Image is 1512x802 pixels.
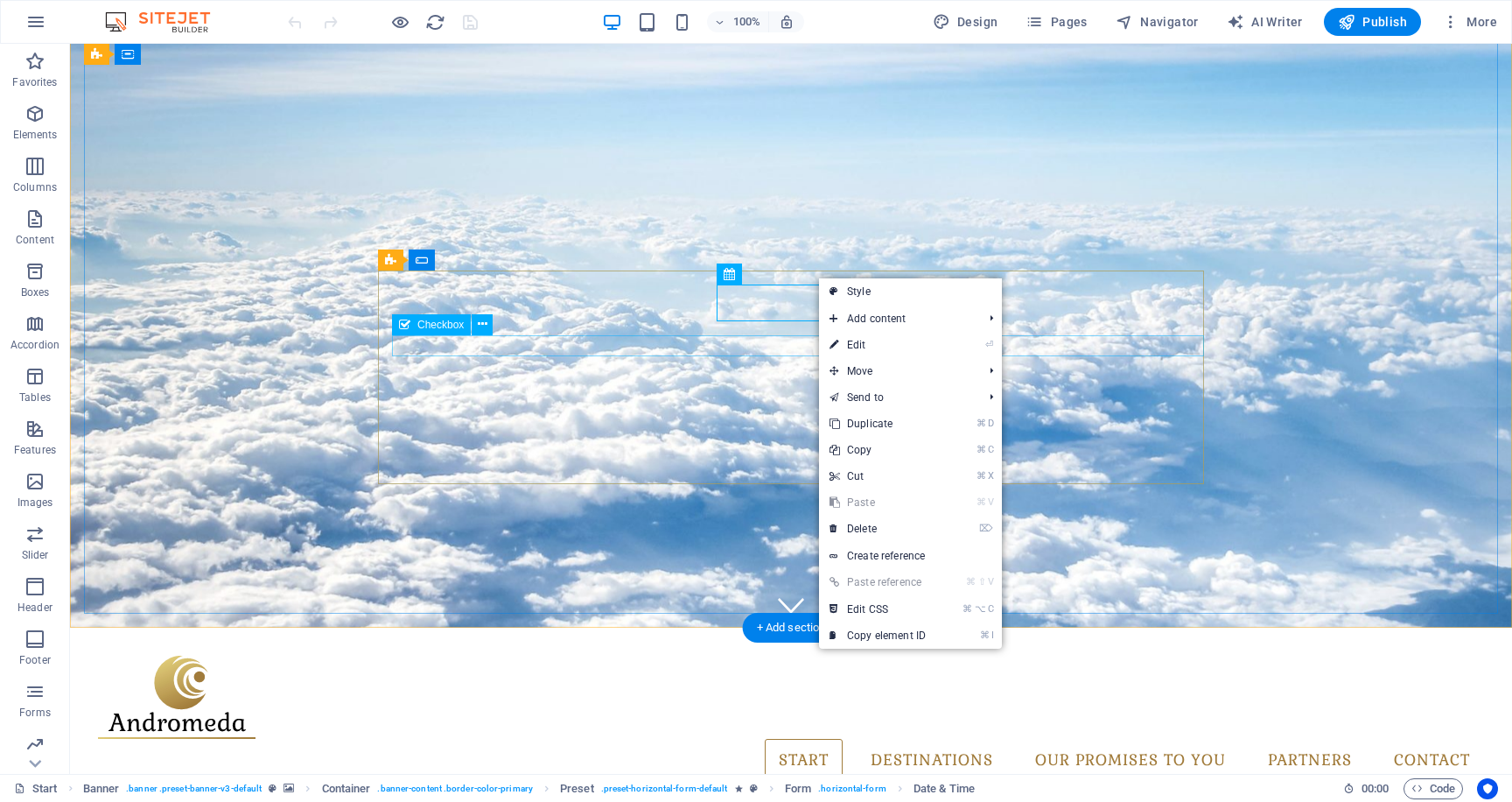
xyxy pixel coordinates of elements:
[14,778,58,799] a: Click to cancel selection. Double-click to open Pages
[985,339,993,350] i: ⏎
[819,384,976,411] a: Send to
[819,569,936,595] a: ⌘⇧VPaste reference
[988,496,993,508] i: V
[819,358,976,384] span: Move
[991,630,993,641] i: I
[1361,778,1389,799] span: 00 00
[750,784,758,793] i: This element is a customizable preset
[1403,778,1463,799] button: Code
[819,306,976,332] span: Add content
[819,332,936,358] a: ⏎Edit
[1435,8,1504,36] button: More
[21,285,50,299] p: Boxes
[979,523,993,534] i: ⌦
[13,128,58,142] p: Elements
[425,12,445,32] i: Reload page
[1025,13,1087,31] span: Pages
[819,411,936,437] a: ⌘DDuplicate
[988,418,993,429] i: D
[819,623,936,649] a: ⌘ICopy element ID
[819,516,936,542] a: ⌦Delete
[975,603,986,615] i: ⌥
[988,470,993,482] i: X
[819,437,936,463] a: ⌘CCopy
[1227,13,1303,31] span: AI Writer
[22,548,49,562] p: Slider
[988,603,993,615] i: C
[83,778,975,799] nav: breadcrumb
[819,489,936,516] a: ⌘VPaste
[16,233,54,247] p: Content
[1374,782,1376,795] span: :
[101,11,232,32] img: Editor Logo
[269,784,276,793] i: This element is a customizable preset
[980,630,990,641] i: ⌘
[1109,8,1206,36] button: Navigator
[1343,778,1389,799] h6: Session time
[19,706,51,720] p: Forms
[10,338,59,352] p: Accordion
[1338,13,1407,31] span: Publish
[560,778,594,799] span: Click to select. Double-click to edit
[1324,8,1421,36] button: Publish
[818,778,886,799] span: . horizontal-form
[417,320,464,330] span: Checkbox
[14,443,56,457] p: Features
[83,778,120,799] span: Click to select. Double-click to edit
[913,778,975,799] span: Click to select. Double-click to edit
[976,470,986,482] i: ⌘
[126,778,262,799] span: . banner .preset-banner-v3-default
[933,13,998,31] span: Design
[283,784,294,793] i: This element contains a background
[962,603,972,615] i: ⌘
[424,11,445,32] button: reload
[322,778,371,799] span: Click to select. Double-click to edit
[1220,8,1310,36] button: AI Writer
[1411,778,1455,799] span: Code
[19,390,51,405] p: Tables
[743,613,840,643] div: + Add section
[966,576,976,587] i: ⌘
[1116,13,1199,31] span: Navigator
[819,543,1002,569] a: Create reference
[707,11,769,32] button: 100%
[976,418,986,429] i: ⌘
[1477,778,1498,799] button: Usercentrics
[976,444,986,455] i: ⌘
[19,653,51,667] p: Footer
[819,463,936,489] a: ⌘XCut
[17,601,52,615] p: Header
[1018,8,1094,36] button: Pages
[988,576,993,587] i: V
[12,75,57,89] p: Favorites
[819,278,1002,305] a: Style
[819,596,936,623] a: ⌘⌥CEdit CSS
[13,180,57,194] p: Columns
[976,496,986,508] i: ⌘
[17,496,53,510] p: Images
[978,576,986,587] i: ⇧
[601,778,728,799] span: . preset-horizontal-form-default
[926,8,1005,36] div: Design (Ctrl+Alt+Y)
[1442,13,1497,31] span: More
[988,444,993,455] i: C
[733,11,761,32] h6: 100%
[735,784,743,793] i: Element contains an animation
[779,14,794,30] i: On resize automatically adjust zoom level to fit chosen device.
[377,778,532,799] span: . banner-content .border-color-primary
[785,778,811,799] span: Click to select. Double-click to edit
[389,11,410,32] button: Click here to leave preview mode and continue editing
[926,8,1005,36] button: Design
